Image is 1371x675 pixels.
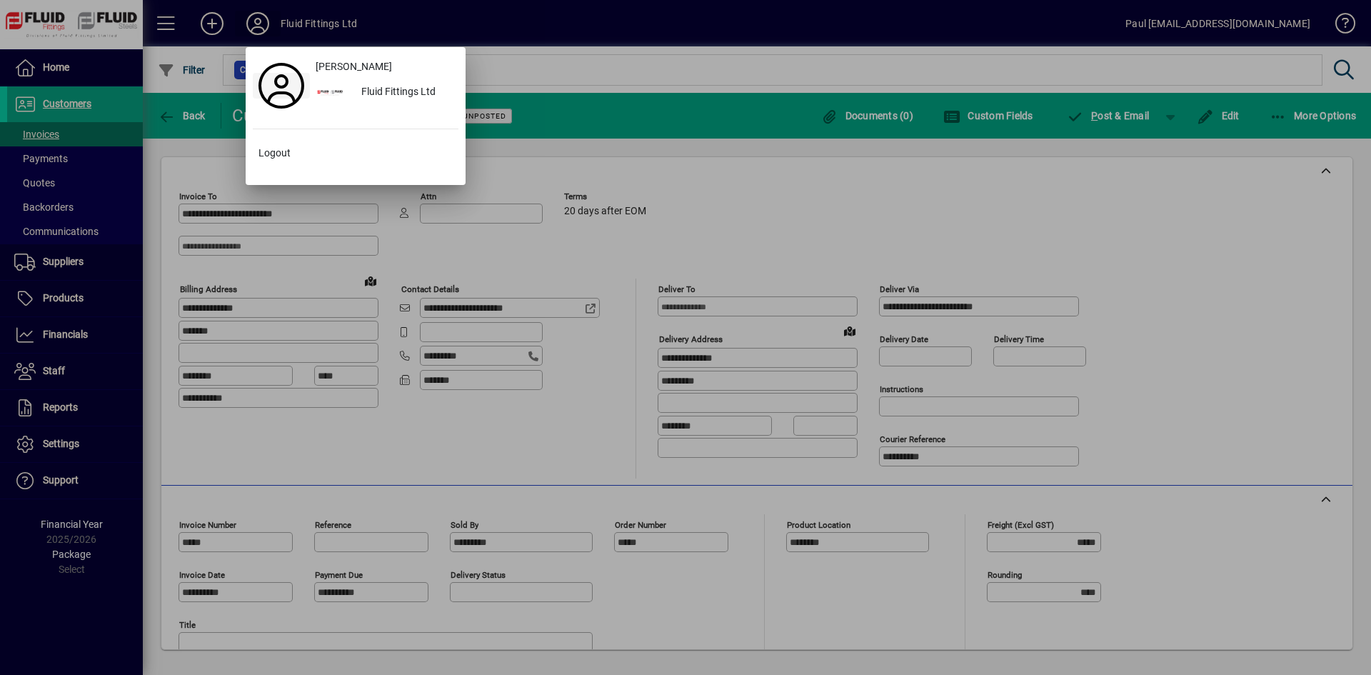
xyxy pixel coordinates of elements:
[253,141,458,166] button: Logout
[258,146,291,161] span: Logout
[350,80,458,106] div: Fluid Fittings Ltd
[310,54,458,80] a: [PERSON_NAME]
[310,80,458,106] button: Fluid Fittings Ltd
[253,73,310,99] a: Profile
[316,59,392,74] span: [PERSON_NAME]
